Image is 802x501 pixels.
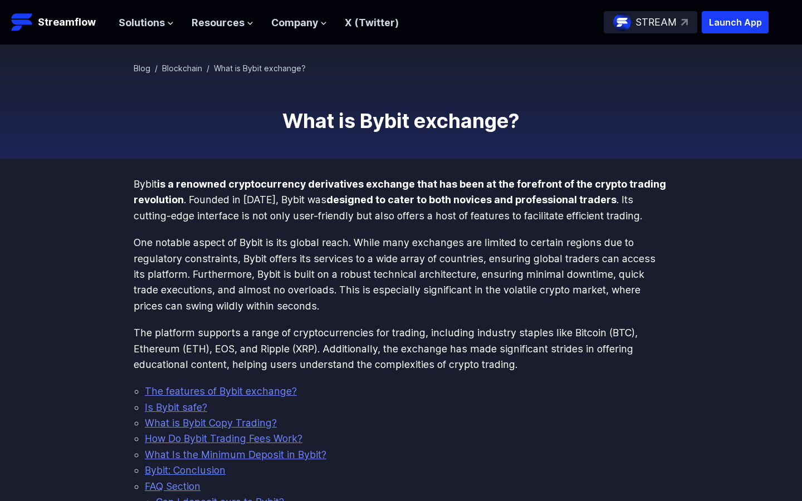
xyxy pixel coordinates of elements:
[604,11,697,33] a: STREAM
[155,63,158,73] span: /
[145,449,326,460] a: What Is the Minimum Deposit in Bybit?
[271,15,327,31] button: Company
[11,11,33,33] img: Streamflow Logo
[145,385,297,397] a: The features of Bybit exchange?
[145,401,207,413] a: Is Bybit safe?
[192,15,244,31] span: Resources
[145,417,277,429] a: What is Bybit Copy Trading?
[214,63,306,73] span: What is Bybit exchange?
[162,63,202,73] a: Blockchain
[145,480,200,492] a: FAQ Section
[345,17,399,28] a: X (Twitter)
[702,11,769,33] button: Launch App
[326,194,617,205] strong: designed to cater to both novices and professional traders
[38,14,96,30] p: Streamflow
[134,178,666,205] strong: is a renowned cryptocurrency derivatives exchange that has been at the forefront of the crypto tr...
[134,235,668,314] p: One notable aspect of Bybit is its global reach. While many exchanges are limited to certain regi...
[119,15,165,31] span: Solutions
[134,110,668,132] h1: What is Bybit exchange?
[134,325,668,372] p: The platform supports a range of cryptocurrencies for trading, including industry staples like Bi...
[11,11,107,33] a: Streamflow
[134,63,150,73] a: Blog
[145,464,226,476] a: Bybit: Conclusion
[271,15,318,31] span: Company
[635,14,677,30] p: STREAM
[134,176,668,224] p: Bybit . Founded in [DATE], Bybit was . Its cutting-edge interface is not only user-friendly but a...
[145,433,302,444] a: How Do Bybit Trading Fees Work?
[119,15,174,31] button: Solutions
[192,15,253,31] button: Resources
[681,19,688,26] img: top-right-arrow.svg
[207,63,209,73] span: /
[613,13,631,31] img: streamflow-logo-circle.png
